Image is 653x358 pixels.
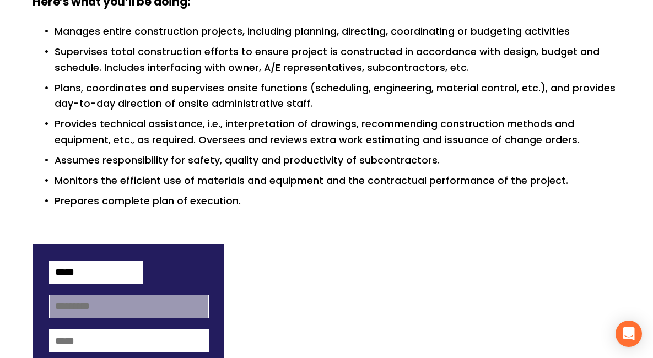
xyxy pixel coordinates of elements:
p: Assumes responsibility for safety, quality and productivity of subcontractors. [55,153,620,168]
p: Supervises total construction efforts to ensure project is constructed in accordance with design,... [55,44,620,75]
p: Monitors the efficient use of materials and equipment and the contractual performance of the proj... [55,173,620,188]
p: Manages entire construction projects, including planning, directing, coordinating or budgeting ac... [55,24,620,39]
p: Prepares complete plan of execution. [55,193,620,209]
div: Open Intercom Messenger [616,321,642,347]
p: Plans, coordinates and supervises onsite functions (scheduling, engineering, material control, et... [55,80,620,112]
p: Provides technical assistance, i.e., interpretation of drawings, recommending construction method... [55,116,620,148]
